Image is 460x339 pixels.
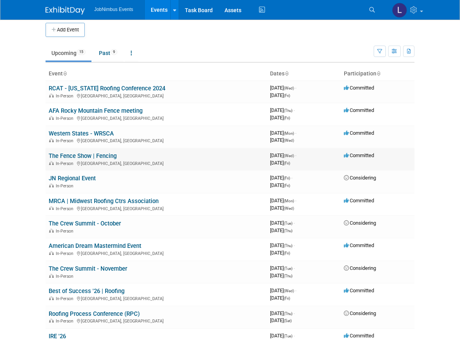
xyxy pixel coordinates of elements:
span: In-Person [56,229,76,234]
span: - [294,265,295,271]
span: Committed [344,107,374,113]
span: Committed [344,288,374,293]
span: (Tue) [284,266,292,271]
div: [GEOGRAPHIC_DATA], [GEOGRAPHIC_DATA] [49,160,264,166]
span: Committed [344,242,374,248]
span: Committed [344,333,374,339]
div: [GEOGRAPHIC_DATA], [GEOGRAPHIC_DATA] [49,317,264,324]
span: Considering [344,310,376,316]
span: [DATE] [270,273,292,279]
span: [DATE] [270,317,292,323]
span: Considering [344,175,376,181]
img: In-Person Event [49,138,54,142]
a: Roofing Process Conference (RPC) [49,310,140,317]
a: Sort by Participation Type [376,70,380,77]
a: JN Regional Event [49,175,96,182]
span: [DATE] [270,333,295,339]
span: Committed [344,152,374,158]
span: [DATE] [270,227,292,233]
a: The Fence Show | Fencing [49,152,117,159]
span: (Fri) [284,296,290,301]
span: [DATE] [270,92,290,98]
span: 15 [77,49,86,55]
span: [DATE] [270,182,290,188]
th: Participation [341,67,414,81]
span: - [295,85,296,91]
a: RCAT - [US_STATE] Roofing Conference 2024 [49,85,165,92]
div: [GEOGRAPHIC_DATA], [GEOGRAPHIC_DATA] [49,92,264,99]
div: [GEOGRAPHIC_DATA], [GEOGRAPHIC_DATA] [49,205,264,211]
a: The Crew Summit - November [49,265,127,272]
a: Past9 [93,46,123,60]
div: [GEOGRAPHIC_DATA], [GEOGRAPHIC_DATA] [49,295,264,301]
img: In-Person Event [49,319,54,323]
span: In-Person [56,251,76,256]
span: [DATE] [270,250,290,256]
span: (Thu) [284,244,292,248]
span: (Thu) [284,108,292,113]
img: In-Person Event [49,251,54,255]
span: (Thu) [284,312,292,316]
th: Dates [267,67,341,81]
a: Sort by Event Name [63,70,67,77]
span: (Sat) [284,319,292,323]
span: (Mon) [284,131,294,136]
span: [DATE] [270,115,290,121]
span: (Wed) [284,86,294,90]
span: Committed [344,85,374,91]
th: Event [46,67,267,81]
span: [DATE] [270,310,295,316]
span: [DATE] [270,130,296,136]
span: JobNimbus Events [94,7,133,12]
span: [DATE] [270,265,295,271]
a: AFA Rocky Mountain Fence meeting [49,107,142,114]
span: (Fri) [284,93,290,98]
span: (Wed) [284,289,294,293]
div: [GEOGRAPHIC_DATA], [GEOGRAPHIC_DATA] [49,250,264,256]
span: In-Person [56,161,76,166]
div: [GEOGRAPHIC_DATA], [GEOGRAPHIC_DATA] [49,137,264,143]
a: Best of Success '26 | Roofing [49,288,124,295]
span: - [294,310,295,316]
span: Committed [344,130,374,136]
a: MRCA | Midwest Roofing Ctrs Association [49,198,159,205]
span: - [294,242,295,248]
span: In-Person [56,296,76,301]
img: ExhibitDay [46,7,85,15]
span: [DATE] [270,220,295,226]
span: (Thu) [284,274,292,278]
span: - [291,175,292,181]
span: In-Person [56,274,76,279]
span: In-Person [56,206,76,211]
span: - [295,288,296,293]
span: (Tue) [284,221,292,225]
img: In-Person Event [49,183,54,187]
span: (Fri) [284,251,290,255]
span: (Fri) [284,176,290,180]
span: Committed [344,198,374,203]
span: (Fri) [284,116,290,120]
img: In-Person Event [49,274,54,278]
img: In-Person Event [49,93,54,97]
div: [GEOGRAPHIC_DATA], [GEOGRAPHIC_DATA] [49,115,264,121]
span: [DATE] [270,137,294,143]
img: In-Person Event [49,206,54,210]
span: [DATE] [270,198,296,203]
span: (Wed) [284,154,294,158]
span: 9 [111,49,117,55]
a: Upcoming15 [46,46,91,60]
span: [DATE] [270,175,292,181]
span: [DATE] [270,288,296,293]
span: [DATE] [270,242,295,248]
span: [DATE] [270,205,294,211]
span: - [294,107,295,113]
span: - [294,333,295,339]
a: American Dream Mastermind Event [49,242,141,249]
span: [DATE] [270,152,296,158]
a: Western States - WRSCA [49,130,114,137]
span: [DATE] [270,85,296,91]
img: In-Person Event [49,161,54,165]
span: In-Person [56,138,76,143]
span: (Thu) [284,229,292,233]
span: (Wed) [284,138,294,143]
